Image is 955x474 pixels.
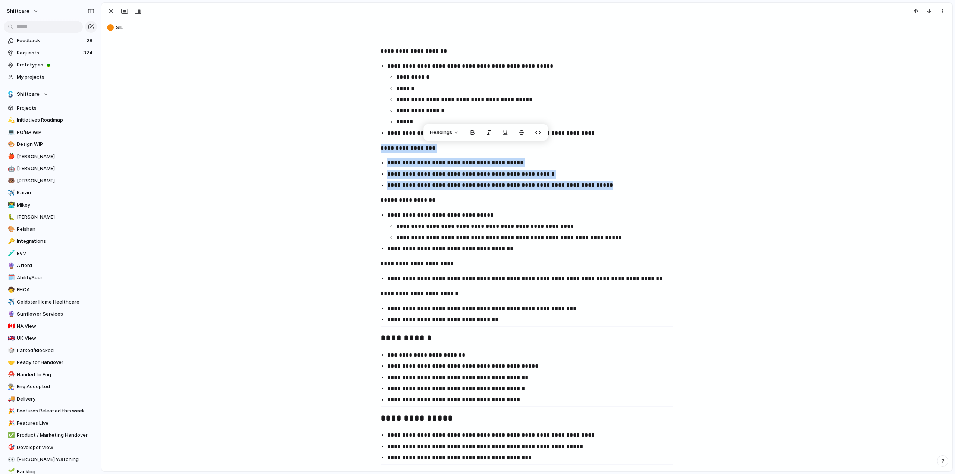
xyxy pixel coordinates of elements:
[8,310,13,318] div: 🔮
[7,407,14,415] button: 🎉
[7,286,14,293] button: 🧒
[8,213,13,222] div: 🐛
[4,248,97,259] a: 🧪EVV
[8,431,13,440] div: ✅
[8,286,13,294] div: 🧒
[17,274,94,282] span: AbilitySeer
[4,284,97,295] a: 🧒EHCA
[7,383,14,390] button: 👨‍🏭
[7,298,14,306] button: ✈️
[4,211,97,223] a: 🐛[PERSON_NAME]
[17,323,94,330] span: NA View
[7,226,14,233] button: 🎨
[17,407,94,415] span: Features Released this week
[7,310,14,318] button: 🔮
[4,369,97,380] a: ⛑️Handed to Eng.
[17,213,94,221] span: [PERSON_NAME]
[7,420,14,427] button: 🎉
[8,407,13,415] div: 🎉
[17,177,94,185] span: [PERSON_NAME]
[8,128,13,136] div: 💻
[7,444,14,451] button: 🎯
[8,334,13,343] div: 🇬🇧
[17,49,81,57] span: Requests
[17,298,94,306] span: Goldstar Home Healthcare
[4,405,97,417] div: 🎉Features Released this week
[8,201,13,209] div: 👨‍💻
[4,139,97,150] a: 🎨Design WIP
[17,189,94,197] span: Karan
[17,456,94,463] span: [PERSON_NAME] Watching
[7,238,14,245] button: 🔑
[4,127,97,138] a: 💻PO/BA WIP
[8,443,13,452] div: 🎯
[4,333,97,344] a: 🇬🇧UK View
[4,89,97,100] button: Shiftcare
[7,201,14,209] button: 👨‍💻
[3,5,43,17] button: shiftcare
[4,430,97,441] div: ✅Product / Marketing Handover
[8,455,13,464] div: 👀
[4,200,97,211] a: 👨‍💻Mikey
[8,370,13,379] div: ⛑️
[7,177,14,185] button: 🐻
[7,153,14,160] button: 🍎
[8,261,13,270] div: 🔮
[17,371,94,379] span: Handed to Eng.
[17,286,94,293] span: EHCA
[4,163,97,174] a: 🤖[PERSON_NAME]
[8,164,13,173] div: 🤖
[430,129,452,136] span: Headings
[17,310,94,318] span: Sunflower Services
[17,37,84,44] span: Feedback
[8,395,13,403] div: 🚚
[8,237,13,246] div: 🔑
[4,59,97,70] a: Prototypes
[4,296,97,308] div: ✈️Goldstar Home Healthcare
[7,7,29,15] span: shiftcare
[4,345,97,356] div: 🎲Parked/Blocked
[7,129,14,136] button: 💻
[83,49,94,57] span: 324
[4,442,97,453] div: 🎯Developer View
[7,395,14,403] button: 🚚
[17,61,94,69] span: Prototypes
[17,335,94,342] span: UK View
[87,37,94,44] span: 28
[7,274,14,282] button: 🗓️
[4,260,97,271] div: 🔮Afford
[4,418,97,429] div: 🎉Features Live
[4,114,97,126] a: 💫Initiatives Roadmap
[7,250,14,257] button: 🧪
[17,395,94,403] span: Delivery
[17,129,94,136] span: PO/BA WIP
[4,224,97,235] a: 🎨Peishan
[17,73,94,81] span: My projects
[4,151,97,162] a: 🍎[PERSON_NAME]
[7,213,14,221] button: 🐛
[8,176,13,185] div: 🐻
[17,420,94,427] span: Features Live
[7,347,14,354] button: 🎲
[4,357,97,368] a: 🤝Ready for Handover
[4,393,97,405] a: 🚚Delivery
[17,201,94,209] span: Mikey
[17,116,94,124] span: Initiatives Roadmap
[4,381,97,392] a: 👨‍🏭Eng Accepted
[4,175,97,186] div: 🐻[PERSON_NAME]
[8,249,13,258] div: 🧪
[4,272,97,283] a: 🗓️AbilitySeer
[105,22,949,34] button: SIL
[8,152,13,161] div: 🍎
[17,238,94,245] span: Integrations
[7,456,14,463] button: 👀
